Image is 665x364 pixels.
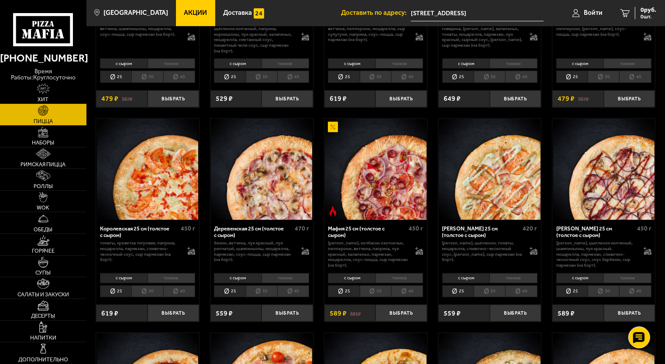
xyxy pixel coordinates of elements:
img: Акционный [328,122,338,132]
li: 25 [556,71,588,83]
div: [PERSON_NAME] 25 см (толстое с сыром) [556,225,635,238]
span: 450 г [181,225,195,232]
li: 30 [474,285,505,298]
li: 25 [100,71,131,83]
li: 25 [214,285,245,298]
p: цыпленок копченый, паприка, корнишоны, лук красный, халапеньо, моцарелла, сметанный соус, пикантн... [214,26,294,54]
img: Острое блюдо [328,206,338,216]
li: 25 [328,71,359,83]
img: Деревенская 25 см (толстое с сыром) [211,119,312,220]
span: Римская пицца [21,162,65,168]
span: 559 ₽ [216,310,233,317]
span: 450 г [637,225,651,232]
a: Королевская 25 см (толстое с сыром) [96,119,199,220]
button: Выбрать [376,305,427,322]
li: 30 [588,71,619,83]
span: 0 шт. [641,14,656,19]
button: Выбрать [490,305,541,322]
li: тонкое [603,273,651,283]
p: [PERSON_NAME], колбаски охотничьи, пепперони, ветчина, паприка, лук красный, халапеньо, пармезан,... [328,240,408,268]
li: 40 [505,285,537,298]
li: 30 [131,71,163,83]
span: [GEOGRAPHIC_DATA] [103,10,168,16]
p: томаты, креветка тигровая, паприка, моцарелла, пармезан, сливочно-чесночный соус, сыр пармезан (н... [100,240,180,263]
span: Салаты и закуски [17,292,69,298]
button: Выбрать [604,305,655,322]
s: 681 ₽ [350,310,361,317]
span: 420 г [523,225,538,232]
button: Выбрать [604,90,655,107]
div: [PERSON_NAME] 25 см (толстое с сыром) [442,225,521,238]
span: Пицца [34,119,53,124]
span: Доставка [223,10,252,16]
li: 40 [391,71,423,83]
span: Супы [35,270,51,276]
li: тонкое [489,273,537,283]
li: с сыром [442,273,489,283]
li: с сыром [328,273,375,283]
li: 30 [131,285,163,298]
li: 25 [214,71,245,83]
span: Наборы [32,140,54,146]
li: 25 [556,285,588,298]
span: Акции [184,10,207,16]
img: 15daf4d41897b9f0e9f617042186c801.svg [254,8,264,19]
span: 470 г [295,225,309,232]
li: 25 [442,285,474,298]
span: 589 ₽ [558,310,575,317]
li: с сыром [556,58,603,69]
li: с сыром [556,273,603,283]
input: Ваш адрес доставки [411,5,544,21]
li: 25 [442,71,474,83]
li: 25 [100,285,131,298]
li: тонкое [262,58,309,69]
span: 479 ₽ [558,95,575,102]
li: с сыром [100,58,147,69]
button: Выбрать [262,90,313,107]
span: Войти [584,10,603,16]
li: 25 [328,285,359,298]
a: Деревенская 25 см (толстое с сыром) [210,119,313,220]
p: [PERSON_NAME], цыпленок копченый, шампиньоны, лук красный, моцарелла, пармезан, сливочно-чесночны... [556,240,637,268]
li: 30 [246,71,277,83]
img: Мафия 25 см (толстое с сыром) [325,119,426,220]
span: 589 ₽ [330,310,347,317]
span: WOK [37,205,49,211]
a: Чикен Барбекю 25 см (толстое с сыром) [552,119,655,220]
button: Выбрать [490,90,541,107]
li: с сыром [214,58,261,69]
span: Горячее [32,248,55,254]
li: 40 [277,71,309,83]
a: АкционныйОстрое блюдоМафия 25 см (толстое с сыром) [324,119,427,220]
li: с сыром [442,58,489,69]
li: тонкое [376,273,423,283]
p: ветчина, пепперони, моцарелла, сыр сулугуни, паприка, соус-пицца, сыр пармезан (на борт). [328,26,408,43]
li: тонкое [148,273,195,283]
p: говядина, [PERSON_NAME], халапеньо, томаты, моцарелла, пармезан, лук красный, сырный соус, [PERSO... [442,26,523,48]
span: Обеды [34,227,52,233]
s: 567 ₽ [578,95,589,102]
button: Выбрать [262,305,313,322]
s: 567 ₽ [122,95,132,102]
li: 30 [246,285,277,298]
span: 619 ₽ [330,95,347,102]
span: Дополнительно [18,357,68,363]
a: Чикен Ранч 25 см (толстое с сыром) [438,119,541,220]
img: Чикен Барбекю 25 см (толстое с сыром) [553,119,655,220]
li: 40 [505,71,537,83]
li: 40 [163,285,195,298]
li: тонкое [262,273,309,283]
li: с сыром [100,273,147,283]
p: бекон, ветчина, лук красный, лук репчатый, шампиньоны, моцарелла, пармезан, соус-пицца, сыр парме... [214,240,294,263]
li: 30 [588,285,619,298]
li: 40 [277,285,309,298]
div: Королевская 25 см (толстое с сыром) [100,225,179,238]
span: Доставить по адресу: [341,10,411,16]
p: [PERSON_NAME], цыпленок, томаты, моцарелла, сливочно-чесночный соус, [PERSON_NAME], сыр пармезан ... [442,240,523,263]
span: Роллы [34,184,53,189]
button: Выбрать [148,305,199,322]
span: 559 ₽ [444,310,461,317]
span: Хит [38,97,48,103]
img: Чикен Ранч 25 см (толстое с сыром) [439,119,540,220]
span: Десерты [31,313,55,319]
